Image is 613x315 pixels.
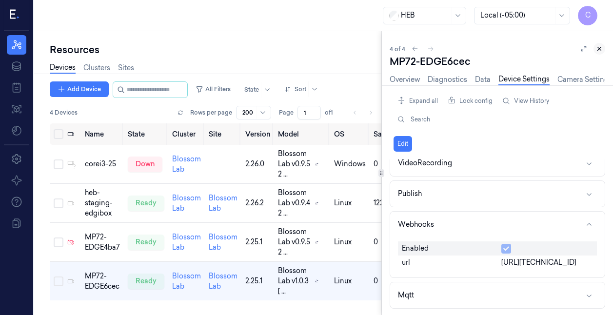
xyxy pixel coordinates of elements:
[398,158,452,168] div: VideoRecording
[245,276,270,286] div: 2.25.1
[209,194,237,213] a: Blossom Lab
[128,157,162,172] div: down
[278,149,311,179] span: Blossom Lab v0.9.5 2 ...
[334,198,366,208] p: linux
[81,123,124,145] th: Name
[54,129,63,139] button: Select all
[444,93,496,109] button: Lock config
[192,81,235,97] button: All Filters
[85,159,120,169] div: corei3-25
[245,198,270,208] div: 2.26.2
[209,272,237,291] a: Blossom Lab
[274,123,330,145] th: Model
[325,108,340,117] span: of 1
[85,271,120,292] div: MP72-EDGE6cec
[168,123,205,145] th: Cluster
[374,198,402,208] div: 12290
[83,63,110,73] a: Clusters
[241,123,274,145] th: Version
[128,196,164,211] div: ready
[394,92,442,110] div: Expand all
[50,62,76,74] a: Devices
[578,6,597,25] button: C
[172,272,201,291] a: Blossom Lab
[85,188,120,218] div: heb-staging-edgibox
[394,93,442,109] button: Expand all
[209,233,237,252] a: Blossom Lab
[428,75,467,85] a: Diagnostics
[444,92,496,110] div: Lock config
[374,276,402,286] div: 0
[334,237,366,247] p: linux
[475,75,491,85] a: Data
[172,155,201,174] a: Blossom Lab
[398,219,434,230] div: Webhooks
[390,55,605,68] div: MP72-EDGE6cec
[54,159,63,169] button: Select row
[50,108,78,117] span: 4 Devices
[390,150,605,176] button: VideoRecording
[370,123,406,145] th: Samples
[334,276,366,286] p: linux
[330,123,370,145] th: OS
[50,81,109,97] button: Add Device
[390,181,605,207] button: Publish
[190,108,232,117] p: Rows per page
[85,232,120,253] div: MP72-EDGE4ba7
[398,189,422,199] div: Publish
[348,106,377,119] nav: pagination
[128,274,164,289] div: ready
[390,282,605,308] button: Mqtt
[279,108,294,117] span: Page
[278,188,311,218] span: Blossom Lab v0.9.4 2 ...
[374,159,402,169] div: 0
[394,136,412,152] button: Edit
[205,123,241,145] th: Site
[124,123,168,145] th: State
[54,237,63,247] button: Select row
[501,257,576,268] span: [URL][TECHNICAL_ID]
[54,198,63,208] button: Select row
[390,75,420,85] a: Overview
[172,233,201,252] a: Blossom Lab
[398,290,414,300] div: Mqtt
[390,237,605,277] div: Webhooks
[172,194,201,213] a: Blossom Lab
[498,93,553,109] button: View History
[390,45,405,53] span: 4 of 4
[402,257,410,268] span: url
[557,75,612,85] a: Camera Settings
[245,237,270,247] div: 2.25.1
[402,243,429,254] span: Enabled
[278,227,311,257] span: Blossom Lab v0.9.5 2 ...
[128,235,164,250] div: ready
[374,237,402,247] div: 0
[334,159,366,169] p: windows
[50,43,381,57] div: Resources
[54,276,63,286] button: Select row
[278,266,311,296] span: Blossom Lab v1.0.3 [ ...
[498,74,550,85] a: Device Settings
[390,212,605,237] button: Webhooks
[245,159,270,169] div: 2.26.0
[118,63,134,73] a: Sites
